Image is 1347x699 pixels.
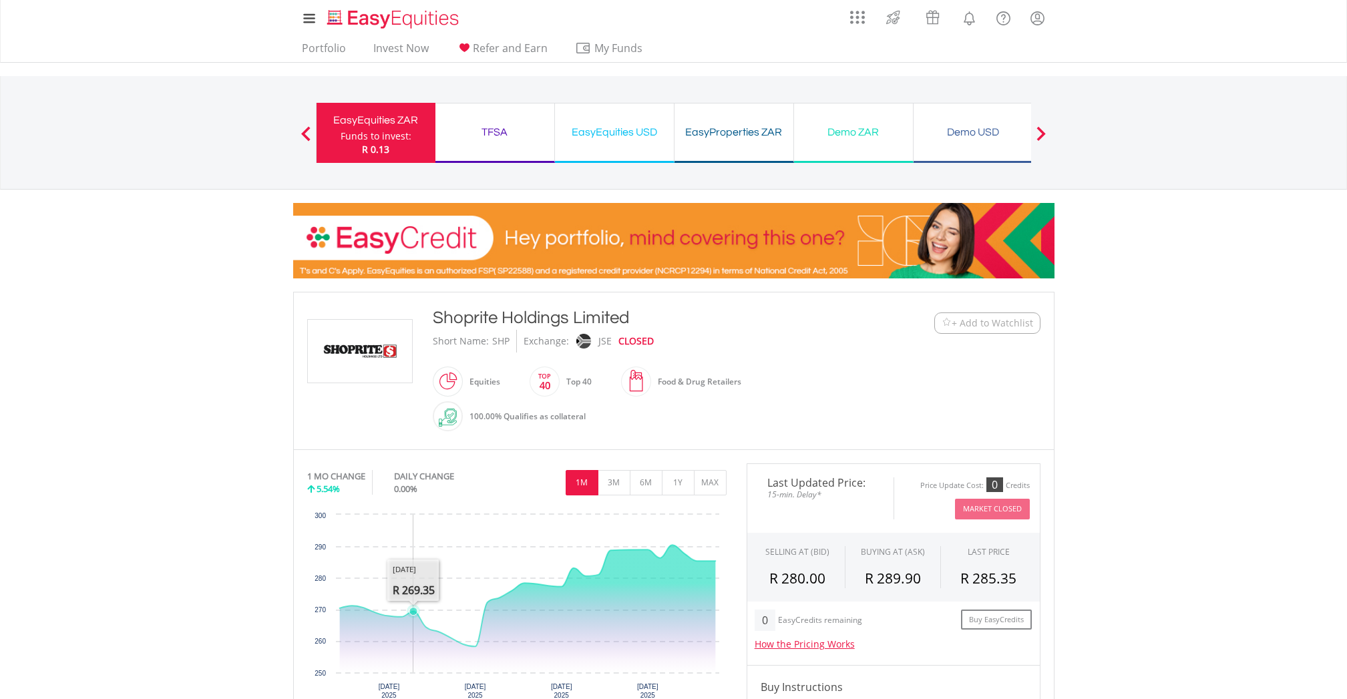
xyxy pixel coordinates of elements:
a: AppsGrid [841,3,874,25]
h4: Buy Instructions [761,679,1026,695]
div: Price Update Cost: [920,481,984,491]
a: Notifications [952,3,986,30]
span: R 289.90 [865,569,921,588]
div: Exchange: [524,330,569,353]
text: 260 [315,638,326,645]
button: 1M [566,470,598,495]
div: Credits [1006,481,1030,491]
a: Vouchers [913,3,952,28]
text: [DATE] 2025 [637,683,658,699]
img: jse.png [576,334,590,348]
img: grid-menu-icon.svg [850,10,865,25]
div: EasyProperties ZAR [683,123,785,142]
text: [DATE] 2025 [378,683,399,699]
img: EasyCredit Promotion Banner [293,203,1054,278]
div: EasyCredits remaining [778,616,862,627]
text: 290 [315,543,326,551]
a: Refer and Earn [451,41,553,62]
span: R 285.35 [960,569,1016,588]
span: 5.54% [317,483,340,495]
span: 0.00% [394,483,417,495]
span: BUYING AT (ASK) [861,546,925,557]
div: EasyEquities USD [563,123,666,142]
div: Top 40 [560,366,592,398]
a: My Profile [1020,3,1054,33]
button: 3M [598,470,630,495]
a: Buy EasyCredits [961,610,1032,630]
span: 15-min. Delay* [757,488,884,501]
div: SELLING AT (BID) [765,546,829,557]
span: Refer and Earn [473,41,548,55]
div: Short Name: [433,330,489,353]
button: Previous [293,133,319,146]
div: EasyEquities ZAR [325,111,427,130]
a: Portfolio [297,41,351,62]
div: JSE [598,330,612,353]
div: LAST PRICE [968,546,1010,557]
div: Food & Drug Retailers [651,366,741,398]
text: 250 [315,670,326,677]
img: EasyEquities_Logo.png [325,8,464,30]
span: R 280.00 [769,569,825,588]
div: 0 [986,477,1003,492]
button: 1Y [662,470,695,495]
text: [DATE] 2025 [464,683,486,699]
div: Demo ZAR [802,123,905,142]
img: Watchlist [942,318,952,328]
span: 100.00% Qualifies as collateral [469,411,586,422]
button: Market Closed [955,499,1030,519]
img: EQU.ZA.SHP.png [310,320,410,383]
div: Funds to invest: [341,130,411,143]
text: 270 [315,606,326,614]
a: How the Pricing Works [755,638,855,650]
button: Watchlist + Add to Watchlist [934,312,1040,334]
img: collateral-qualifying-green.svg [439,409,457,427]
span: My Funds [575,39,662,57]
div: Demo USD [922,123,1024,142]
div: Equities [463,366,500,398]
span: + Add to Watchlist [952,316,1033,330]
text: [DATE] 2025 [550,683,572,699]
img: vouchers-v2.svg [922,7,944,28]
img: thrive-v2.svg [882,7,904,28]
div: DAILY CHANGE [394,470,499,483]
button: MAX [694,470,727,495]
div: Shoprite Holdings Limited [433,306,852,330]
a: FAQ's and Support [986,3,1020,30]
path: Wednesday, 27 Aug 2025, 269.35. [409,608,417,616]
a: Invest Now [368,41,434,62]
div: SHP [492,330,510,353]
span: Last Updated Price: [757,477,884,488]
div: 0 [755,610,775,631]
text: 280 [315,575,326,582]
div: 1 MO CHANGE [307,470,365,483]
a: Home page [322,3,464,30]
button: Next [1028,133,1054,146]
div: TFSA [443,123,546,142]
div: CLOSED [618,330,654,353]
text: 300 [315,512,326,519]
button: 6M [630,470,662,495]
span: R 0.13 [362,143,389,156]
